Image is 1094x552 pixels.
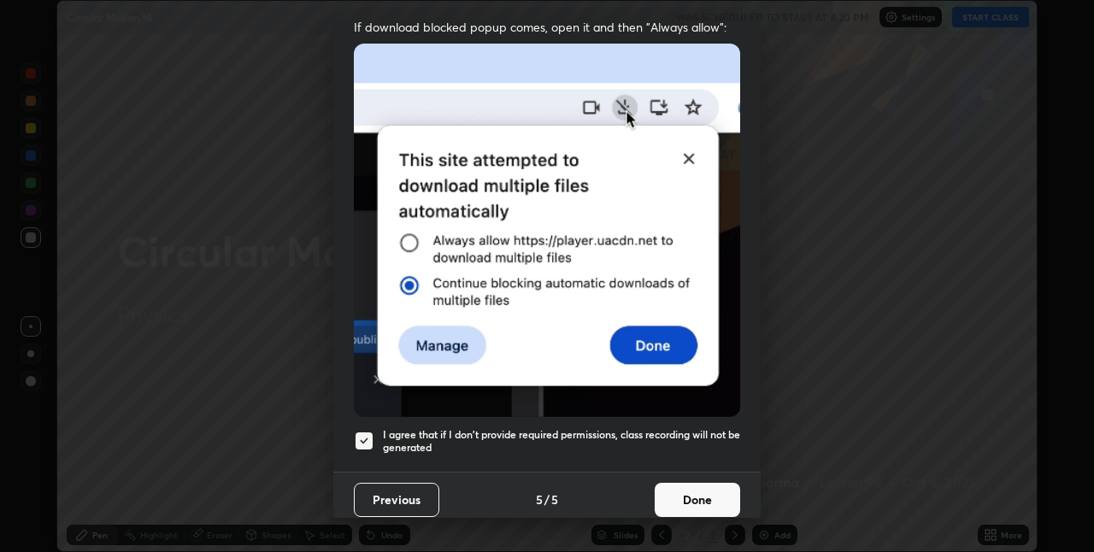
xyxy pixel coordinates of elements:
button: Done [655,483,740,517]
h5: I agree that if I don't provide required permissions, class recording will not be generated [383,428,740,455]
button: Previous [354,483,439,517]
h4: 5 [536,490,543,508]
h4: 5 [551,490,558,508]
img: downloads-permission-blocked.gif [354,44,740,417]
span: If download blocked popup comes, open it and then "Always allow": [354,19,740,35]
h4: / [544,490,550,508]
